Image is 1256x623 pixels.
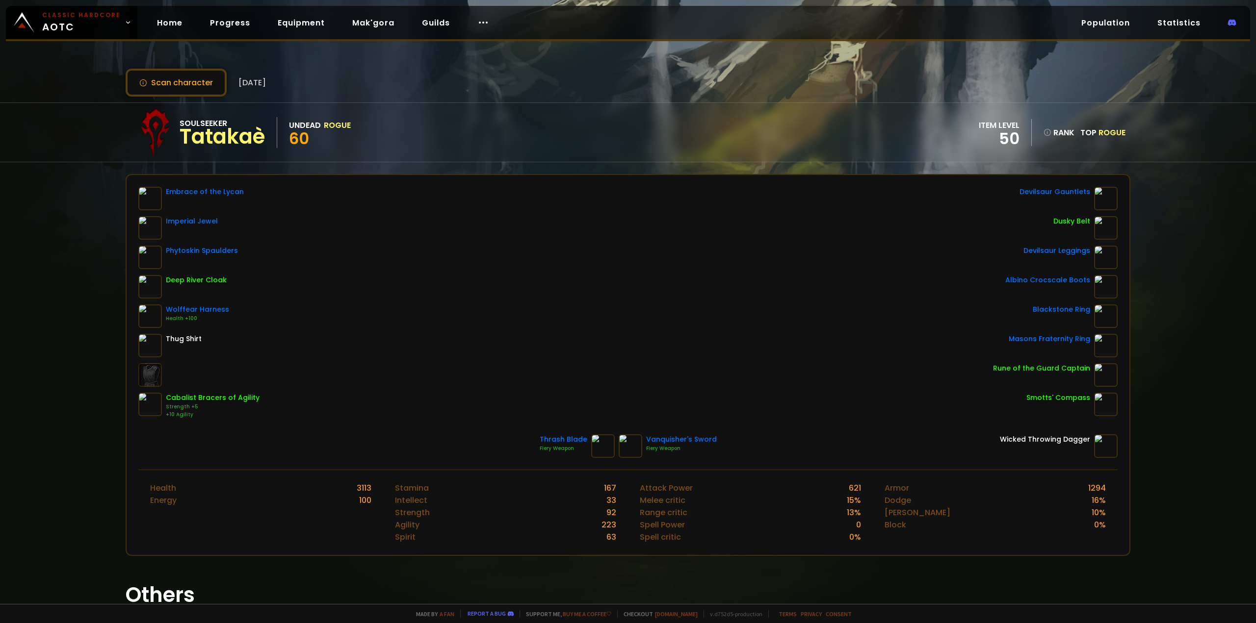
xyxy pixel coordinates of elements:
[1092,494,1106,506] div: 16 %
[166,275,227,285] div: Deep River Cloak
[289,127,309,150] span: 60
[138,334,162,357] img: item-2105
[856,519,861,531] div: 0
[801,610,822,618] a: Privacy
[166,304,229,315] div: Wolffear Harness
[166,334,202,344] div: Thug Shirt
[138,393,162,416] img: item-7534
[606,531,616,543] div: 63
[344,13,402,33] a: Mak'gora
[1094,304,1118,328] img: item-17713
[847,506,861,519] div: 13 %
[150,494,177,506] div: Energy
[520,610,611,618] span: Support me,
[166,187,244,197] div: Embrace of the Lycan
[1053,216,1090,226] div: Dusky Belt
[138,246,162,269] img: item-17749
[324,119,351,131] div: Rogue
[1088,482,1106,494] div: 1294
[1094,393,1118,416] img: item-4130
[640,482,693,494] div: Attack Power
[563,610,611,618] a: Buy me a coffee
[150,482,176,494] div: Health
[138,216,162,240] img: item-11933
[1009,334,1090,344] div: Masons Fraternity Ring
[270,13,333,33] a: Equipment
[395,531,416,543] div: Spirit
[289,119,321,131] div: Undead
[395,506,430,519] div: Strength
[138,187,162,210] img: item-9479
[166,315,229,323] div: Health +100
[440,610,454,618] a: a fan
[149,13,190,33] a: Home
[359,494,371,506] div: 100
[849,531,861,543] div: 0 %
[1094,363,1118,387] img: item-19120
[238,76,266,89] span: [DATE]
[1092,506,1106,519] div: 10 %
[540,445,587,452] div: Fiery Weapon
[126,69,227,97] button: Scan character
[6,6,137,39] a: Classic HardcoreAOTC
[1044,126,1074,139] div: rank
[885,482,909,494] div: Armor
[395,482,429,494] div: Stamina
[826,610,852,618] a: Consent
[606,506,616,519] div: 92
[166,216,218,226] div: Imperial Jewel
[1073,13,1138,33] a: Population
[640,519,685,531] div: Spell Power
[646,445,717,452] div: Fiery Weapon
[1094,275,1118,299] img: item-17728
[619,434,642,458] img: item-10823
[1094,216,1118,240] img: item-7387
[591,434,615,458] img: item-17705
[640,531,681,543] div: Spell critic
[1094,246,1118,269] img: item-15062
[1000,434,1090,445] div: Wicked Throwing Dagger
[410,610,454,618] span: Made by
[602,519,616,531] div: 223
[1080,126,1125,139] div: Top
[885,494,911,506] div: Dodge
[126,579,1130,610] h1: Others
[180,117,265,129] div: Soulseeker
[468,610,506,617] a: Report a bug
[655,610,698,618] a: [DOMAIN_NAME]
[395,494,427,506] div: Intellect
[166,411,260,419] div: +10 Agility
[1150,13,1208,33] a: Statistics
[640,506,687,519] div: Range critic
[640,494,685,506] div: Melee critic
[42,11,121,34] span: AOTC
[1094,334,1118,357] img: item-9533
[779,610,797,618] a: Terms
[849,482,861,494] div: 621
[202,13,258,33] a: Progress
[704,610,762,618] span: v. d752d5 - production
[1026,393,1090,403] div: Smotts' Compass
[1005,275,1090,285] div: Albino Crocscale Boots
[540,434,587,445] div: Thrash Blade
[606,494,616,506] div: 33
[885,519,906,531] div: Block
[1099,127,1125,138] span: Rogue
[1094,519,1106,531] div: 0 %
[847,494,861,506] div: 15 %
[1020,187,1090,197] div: Devilsaur Gauntlets
[357,482,371,494] div: 3113
[180,129,265,144] div: Tatakaè
[993,363,1090,374] div: Rune of the Guard Captain
[979,131,1020,146] div: 50
[138,304,162,328] img: item-13110
[42,11,121,20] small: Classic Hardcore
[166,246,238,256] div: Phytoskin Spaulders
[1094,187,1118,210] img: item-15063
[166,393,260,403] div: Cabalist Bracers of Agility
[1033,304,1090,315] div: Blackstone Ring
[885,506,950,519] div: [PERSON_NAME]
[414,13,458,33] a: Guilds
[395,519,419,531] div: Agility
[1094,434,1118,458] img: item-15327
